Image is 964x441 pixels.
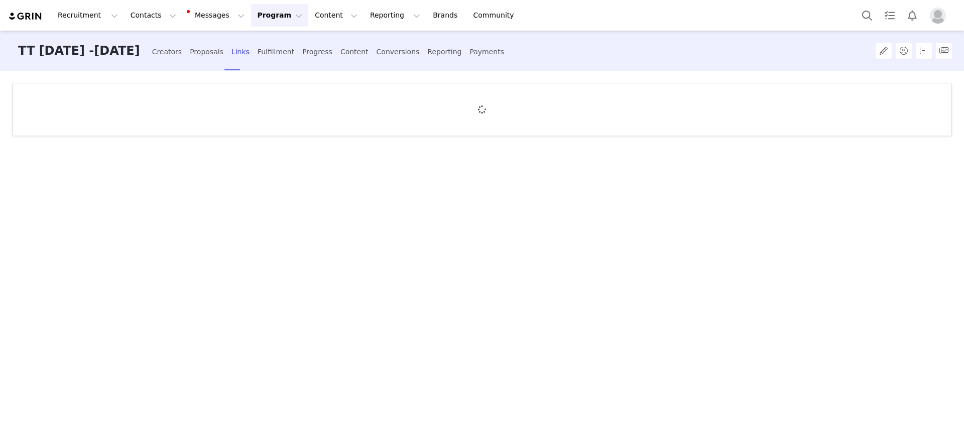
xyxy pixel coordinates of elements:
[125,4,182,27] button: Contacts
[340,39,369,65] div: Content
[231,39,250,65] div: Links
[467,4,525,27] a: Community
[302,39,332,65] div: Progress
[251,4,308,27] button: Program
[364,4,426,27] button: Reporting
[930,8,946,24] img: placeholder-profile.jpg
[924,8,956,24] button: Profile
[469,39,504,65] div: Payments
[258,39,294,65] div: Fulfillment
[152,39,182,65] div: Creators
[183,4,251,27] button: Messages
[901,4,923,27] button: Notifications
[427,39,461,65] div: Reporting
[377,39,420,65] div: Conversions
[427,4,466,27] a: Brands
[309,4,364,27] button: Content
[190,39,223,65] div: Proposals
[8,12,43,21] img: grin logo
[856,4,878,27] button: Search
[52,4,124,27] button: Recruitment
[879,4,901,27] a: Tasks
[18,31,140,71] h3: TT [DATE] -[DATE]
